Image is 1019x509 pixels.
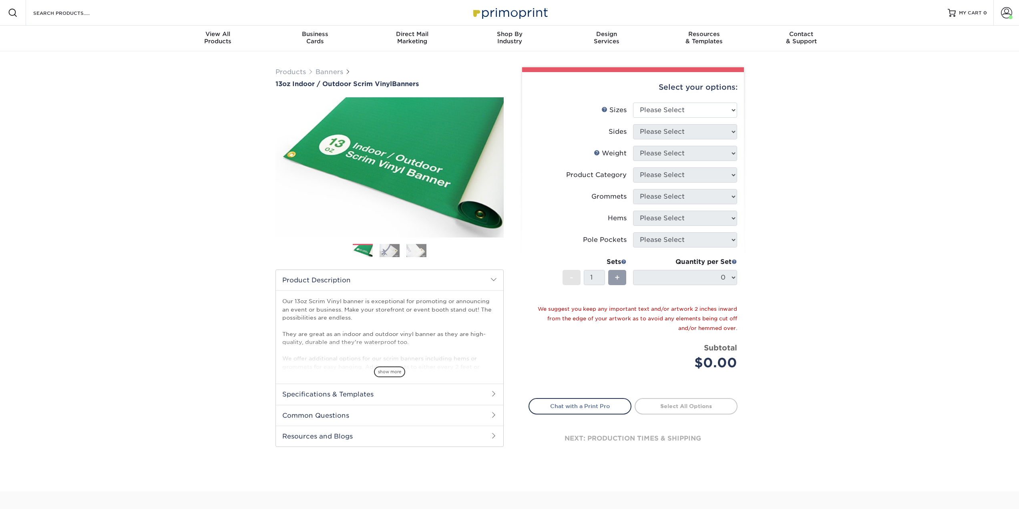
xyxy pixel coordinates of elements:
[364,30,461,45] div: Marketing
[169,30,267,38] span: View All
[380,244,400,257] img: Banners 02
[461,30,558,38] span: Shop By
[276,426,503,447] h2: Resources and Blogs
[275,89,504,246] img: 13oz Indoor / Outdoor Scrim Vinyl 01
[538,306,737,331] small: We suggest you keep any important text and/or artwork 2 inches inward from the edge of your artwo...
[316,68,343,76] a: Banners
[266,30,364,38] span: Business
[276,270,503,290] h2: Product Description
[558,30,655,45] div: Services
[594,149,627,158] div: Weight
[275,80,392,88] span: 13oz Indoor / Outdoor Scrim Vinyl
[591,192,627,201] div: Grommets
[655,26,753,51] a: Resources& Templates
[753,26,850,51] a: Contact& Support
[558,30,655,38] span: Design
[563,257,627,267] div: Sets
[655,30,753,45] div: & Templates
[983,10,987,16] span: 0
[353,244,373,258] img: Banners 01
[635,398,738,414] a: Select All Options
[406,244,426,257] img: Banners 03
[566,170,627,180] div: Product Category
[461,26,558,51] a: Shop ByIndustry
[655,30,753,38] span: Resources
[570,272,573,284] span: -
[529,414,738,463] div: next: production times & shipping
[461,30,558,45] div: Industry
[615,272,620,284] span: +
[266,26,364,51] a: BusinessCards
[275,68,306,76] a: Products
[583,235,627,245] div: Pole Pockets
[266,30,364,45] div: Cards
[633,257,737,267] div: Quantity per Set
[282,297,497,477] p: Our 13oz Scrim Vinyl banner is exceptional for promoting or announcing an event or business. Make...
[32,8,111,18] input: SEARCH PRODUCTS.....
[470,4,550,21] img: Primoprint
[275,80,504,88] a: 13oz Indoor / Outdoor Scrim VinylBanners
[609,127,627,137] div: Sides
[275,80,504,88] h1: Banners
[276,405,503,426] h2: Common Questions
[529,398,631,414] a: Chat with a Print Pro
[169,26,267,51] a: View AllProducts
[753,30,850,38] span: Contact
[558,26,655,51] a: DesignServices
[169,30,267,45] div: Products
[529,72,738,103] div: Select your options:
[276,384,503,404] h2: Specifications & Templates
[704,343,737,352] strong: Subtotal
[601,105,627,115] div: Sizes
[374,366,405,377] span: show more
[608,213,627,223] div: Hems
[753,30,850,45] div: & Support
[364,26,461,51] a: Direct MailMarketing
[364,30,461,38] span: Direct Mail
[639,353,737,372] div: $0.00
[959,10,982,16] span: MY CART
